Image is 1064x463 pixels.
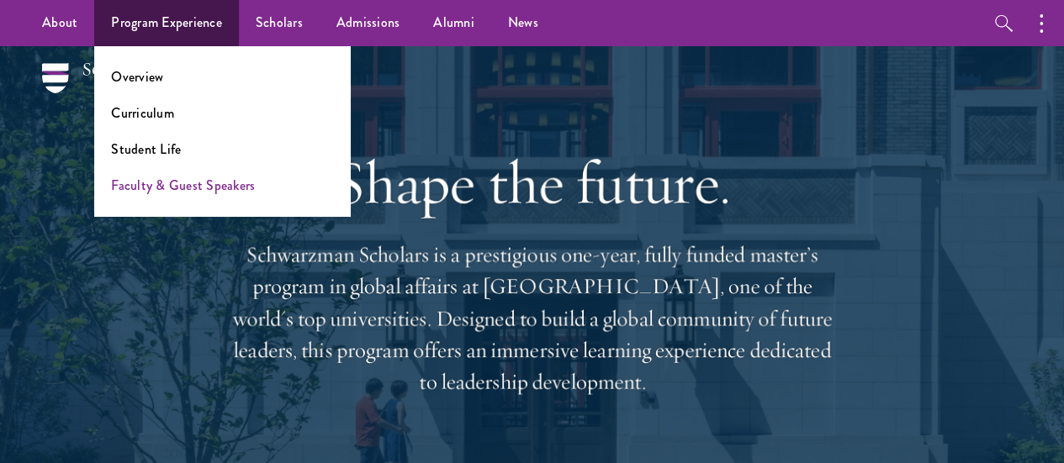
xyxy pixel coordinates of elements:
[111,139,181,159] a: Student Life
[42,63,196,114] img: Schwarzman Scholars
[111,67,163,87] a: Overview
[230,239,835,398] p: Schwarzman Scholars is a prestigious one-year, fully funded master’s program in global affairs at...
[111,176,255,195] a: Faculty & Guest Speakers
[230,147,835,218] h1: Shape the future.
[111,103,174,123] a: Curriculum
